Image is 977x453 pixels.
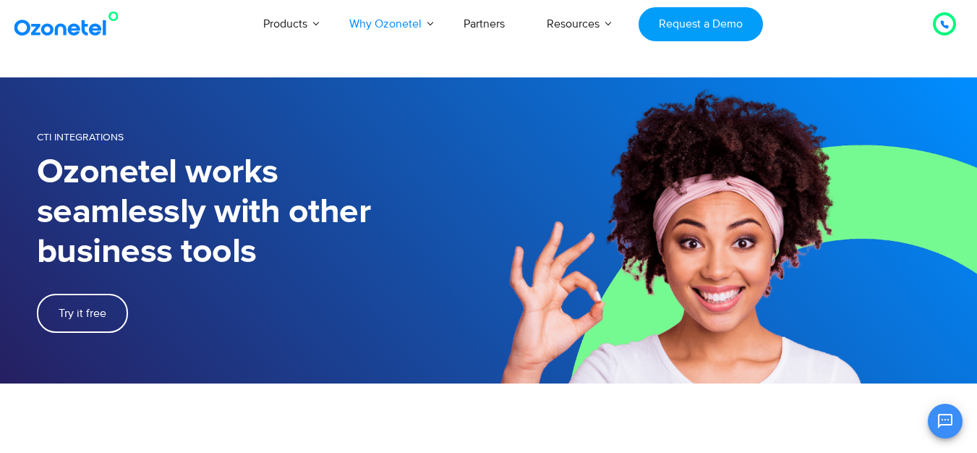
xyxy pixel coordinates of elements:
h1: Ozonetel works seamlessly with other business tools [37,153,489,272]
a: Request a Demo [639,7,762,41]
a: Try it free [37,294,128,333]
span: CTI Integrations [37,131,124,143]
button: Open chat [928,404,963,439]
span: Try it free [59,308,106,319]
